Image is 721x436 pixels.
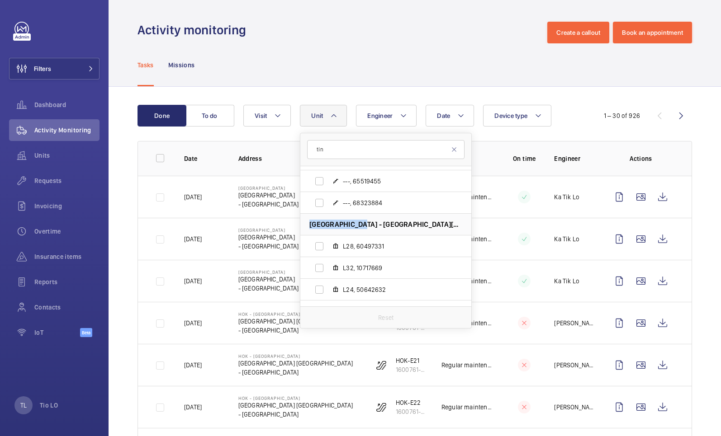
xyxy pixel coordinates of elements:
span: [GEOGRAPHIC_DATA] - [GEOGRAPHIC_DATA][PERSON_NAME] [STREET_ADDRESS][PERSON_NAME] [309,220,462,229]
span: Beta [80,328,92,337]
button: Date [426,105,474,127]
p: [DATE] [184,319,202,328]
p: Address [238,154,359,163]
img: escalator.svg [376,360,387,370]
p: HOK-E21 [396,356,427,365]
p: HOK - [GEOGRAPHIC_DATA] [238,311,353,317]
span: L28, 60497331 [343,242,448,251]
p: - [GEOGRAPHIC_DATA] [238,200,299,209]
button: Filters [9,58,100,80]
p: Tasks [138,61,154,70]
p: [GEOGRAPHIC_DATA] [GEOGRAPHIC_DATA] [238,317,353,326]
button: To do [185,105,234,127]
span: Visit [255,112,267,119]
p: 1600761-001 [396,407,427,416]
span: Contacts [34,303,100,312]
p: - [GEOGRAPHIC_DATA] [238,284,299,293]
p: [GEOGRAPHIC_DATA] [238,269,299,275]
span: Insurance items [34,252,100,261]
p: [DATE] [184,403,202,412]
span: IoT [34,328,80,337]
button: Done [138,105,186,127]
span: ---, 65519455 [343,177,448,186]
span: Date [437,112,450,119]
p: Regular maintenance [441,403,495,412]
p: [GEOGRAPHIC_DATA] [238,233,299,242]
span: Requests [34,176,100,185]
span: Reports [34,277,100,286]
span: Units [34,151,100,160]
p: Engineer [554,154,594,163]
p: [GEOGRAPHIC_DATA] [238,227,299,233]
p: Ka Tik Lo [554,277,579,286]
button: Engineer [356,105,417,127]
p: [PERSON_NAME] [554,403,594,412]
p: Ka Tik Lo [554,234,579,244]
img: escalator.svg [376,402,387,413]
p: [GEOGRAPHIC_DATA] [GEOGRAPHIC_DATA] [238,359,353,368]
p: Ka Tik Lo [554,192,579,202]
span: Unit [311,112,323,119]
p: [DATE] [184,361,202,370]
p: - [GEOGRAPHIC_DATA] [238,368,353,377]
p: [DATE] [184,234,202,244]
p: Missions [168,61,195,70]
span: ---, 68323884 [343,198,448,207]
span: L32, 10717669 [343,263,448,272]
div: 1 – 30 of 926 [604,111,640,120]
p: [GEOGRAPHIC_DATA] [238,185,299,191]
h1: Activity monitoring [138,22,251,38]
p: Actions [608,154,674,163]
button: Unit [300,105,347,127]
p: - [GEOGRAPHIC_DATA] [238,410,353,419]
p: [DATE] [184,277,202,286]
span: Engineer [367,112,393,119]
p: Reset [378,313,394,322]
p: - [GEOGRAPHIC_DATA] [238,242,299,251]
p: [GEOGRAPHIC_DATA] [238,275,299,284]
button: Device type [483,105,551,127]
p: Tio LO [40,401,58,410]
span: Filters [34,64,51,73]
p: [PERSON_NAME] [554,361,594,370]
p: [DATE] [184,192,202,202]
p: [PERSON_NAME] [554,319,594,328]
span: Dashboard [34,100,100,109]
span: Device type [494,112,527,119]
p: HOK - [GEOGRAPHIC_DATA] [238,395,353,401]
p: HOK-E22 [396,398,427,407]
p: Regular maintenance [441,361,495,370]
p: Date [184,154,224,163]
span: Invoicing [34,202,100,211]
p: 1600761-025 [396,365,427,374]
p: TL [20,401,27,410]
p: HOK - [GEOGRAPHIC_DATA] [238,353,353,359]
button: Visit [243,105,291,127]
span: L24, 50642632 [343,285,448,294]
p: [GEOGRAPHIC_DATA] [238,191,299,200]
button: Create a callout [547,22,609,43]
p: [GEOGRAPHIC_DATA] [GEOGRAPHIC_DATA] [238,401,353,410]
button: Book an appointment [613,22,692,43]
span: Overtime [34,227,100,236]
input: Search by unit or address [307,140,465,159]
span: Activity Monitoring [34,126,100,135]
p: - [GEOGRAPHIC_DATA] [238,326,353,335]
p: On time [509,154,540,163]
